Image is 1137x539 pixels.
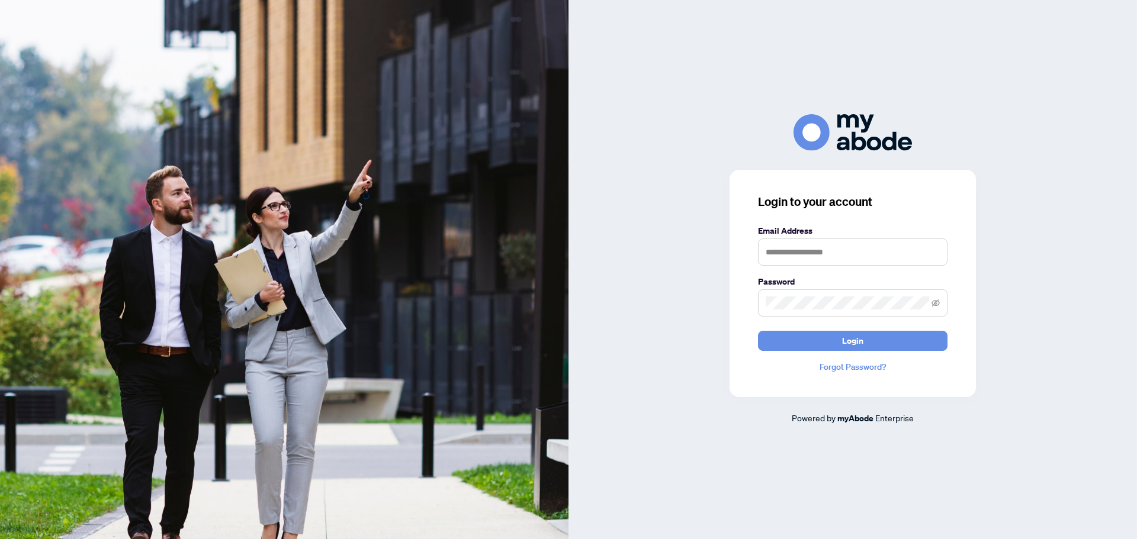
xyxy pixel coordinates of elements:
[758,331,947,351] button: Login
[758,275,947,288] label: Password
[758,360,947,373] a: Forgot Password?
[758,224,947,237] label: Email Address
[842,331,863,350] span: Login
[794,114,912,150] img: ma-logo
[792,412,836,423] span: Powered by
[837,412,873,425] a: myAbode
[932,299,940,307] span: eye-invisible
[875,412,914,423] span: Enterprise
[758,193,947,210] h3: Login to your account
